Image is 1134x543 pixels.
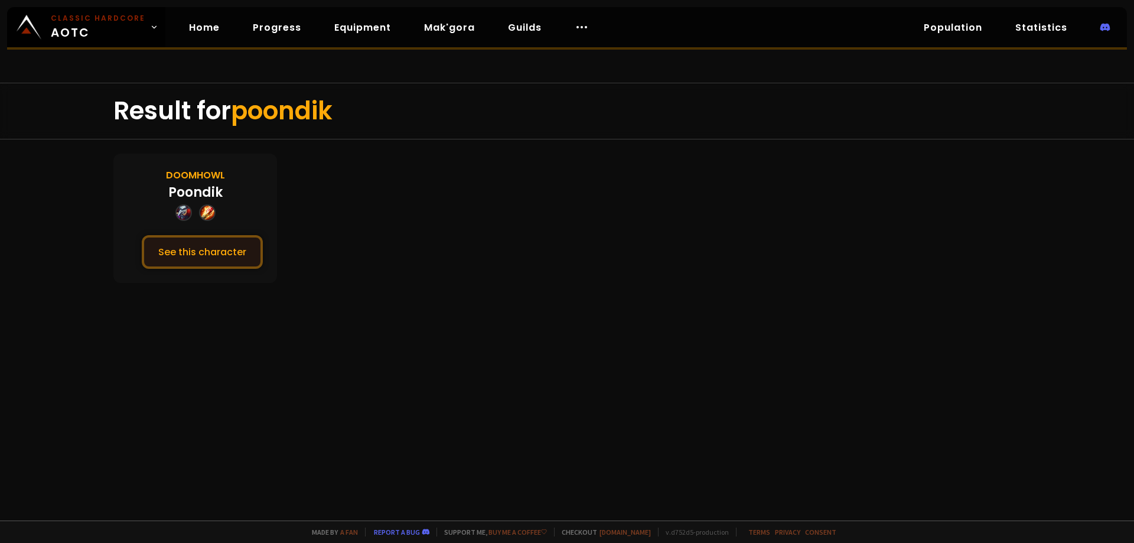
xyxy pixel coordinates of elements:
a: Statistics [1006,15,1077,40]
span: Checkout [554,528,651,537]
a: Mak'gora [415,15,484,40]
span: Support me, [436,528,547,537]
a: Privacy [775,528,800,537]
button: See this character [142,235,263,269]
a: Terms [748,528,770,537]
a: Report a bug [374,528,420,537]
a: Population [914,15,992,40]
a: Guilds [498,15,551,40]
div: Poondik [168,183,223,202]
a: Equipment [325,15,400,40]
a: Classic HardcoreAOTC [7,7,165,47]
span: v. d752d5 - production [658,528,729,537]
span: AOTC [51,13,145,41]
a: a fan [340,528,358,537]
div: Result for [113,83,1021,139]
small: Classic Hardcore [51,13,145,24]
a: Buy me a coffee [488,528,547,537]
span: Made by [305,528,358,537]
a: Progress [243,15,311,40]
span: poondik [231,93,333,128]
a: [DOMAIN_NAME] [599,528,651,537]
a: Consent [805,528,836,537]
a: Home [180,15,229,40]
div: Doomhowl [166,168,225,183]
